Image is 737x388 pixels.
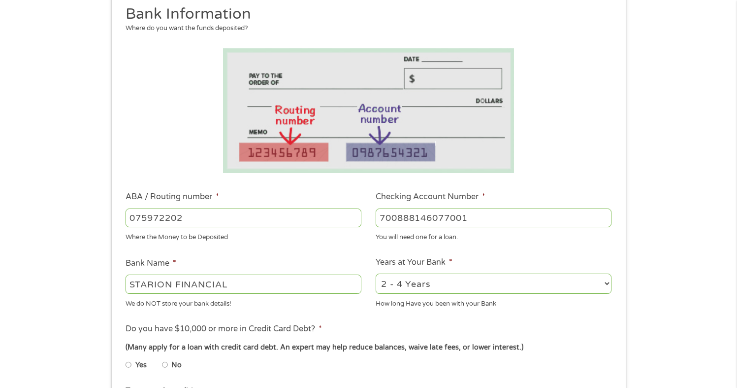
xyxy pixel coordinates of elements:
div: We do NOT store your bank details! [126,295,361,309]
label: Checking Account Number [376,192,485,202]
label: Years at Your Bank [376,257,452,268]
div: How long Have you been with your Bank [376,295,611,309]
label: ABA / Routing number [126,192,219,202]
img: Routing number location [223,48,514,173]
div: You will need one for a loan. [376,229,611,243]
div: (Many apply for a loan with credit card debt. An expert may help reduce balances, waive late fees... [126,342,611,353]
div: Where do you want the funds deposited? [126,24,604,34]
div: Where the Money to be Deposited [126,229,361,243]
label: Yes [135,360,147,371]
input: 345634636 [376,209,611,227]
label: Do you have $10,000 or more in Credit Card Debt? [126,324,322,334]
input: 263177916 [126,209,361,227]
h2: Bank Information [126,4,604,24]
label: Bank Name [126,258,176,269]
label: No [171,360,182,371]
